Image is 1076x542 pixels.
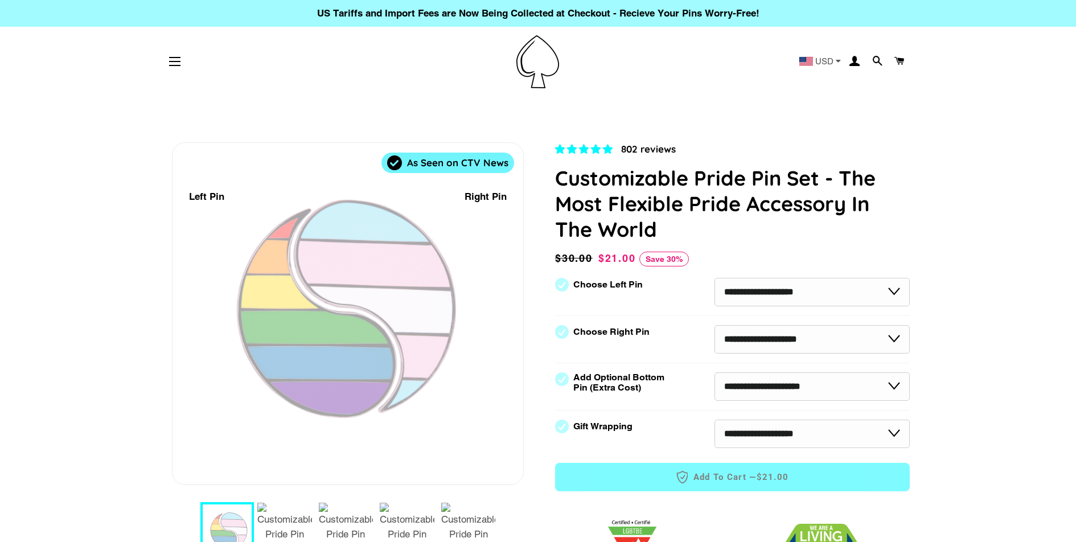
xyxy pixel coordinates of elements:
label: Gift Wrapping [573,421,633,432]
img: Pin-Ace [516,35,559,88]
label: Add Optional Bottom Pin (Extra Cost) [573,372,669,393]
span: 4.83 stars [555,143,615,155]
div: Right Pin [465,189,507,204]
button: Add to Cart —$21.00 [555,463,910,491]
div: 1 / 7 [173,143,523,484]
span: 802 reviews [621,143,676,155]
h1: Customizable Pride Pin Set - The Most Flexible Pride Accessory In The World [555,165,910,242]
span: USD [815,57,833,65]
span: $21.00 [757,471,789,483]
span: Save 30% [639,252,689,266]
span: $30.00 [555,251,596,266]
label: Choose Right Pin [573,327,650,337]
span: Add to Cart — [572,470,893,484]
span: $21.00 [598,252,636,264]
label: Choose Left Pin [573,280,643,290]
